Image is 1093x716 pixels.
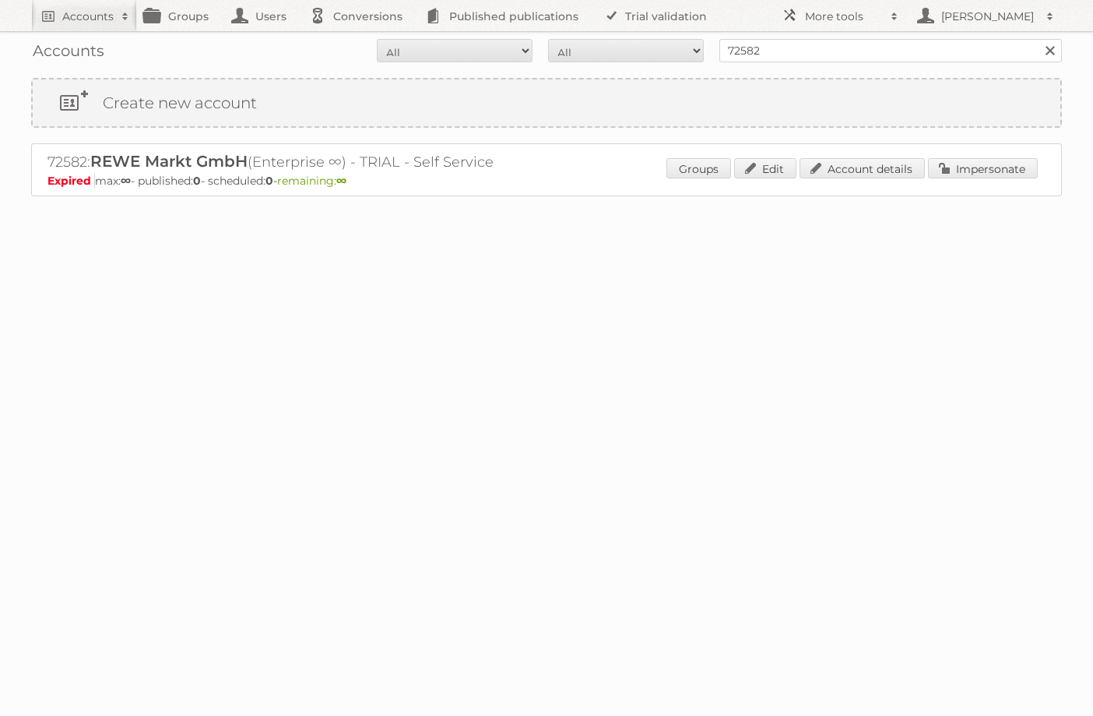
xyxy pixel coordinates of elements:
[928,158,1038,178] a: Impersonate
[47,174,95,188] span: Expired
[734,158,796,178] a: Edit
[336,174,346,188] strong: ∞
[47,174,1046,188] p: max: - published: - scheduled: -
[937,9,1039,24] h2: [PERSON_NAME]
[666,158,731,178] a: Groups
[265,174,273,188] strong: 0
[33,79,1060,126] a: Create new account
[277,174,346,188] span: remaining:
[90,152,248,171] span: REWE Markt GmbH
[193,174,201,188] strong: 0
[800,158,925,178] a: Account details
[121,174,131,188] strong: ∞
[47,152,592,172] h2: 72582: (Enterprise ∞) - TRIAL - Self Service
[805,9,883,24] h2: More tools
[62,9,114,24] h2: Accounts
